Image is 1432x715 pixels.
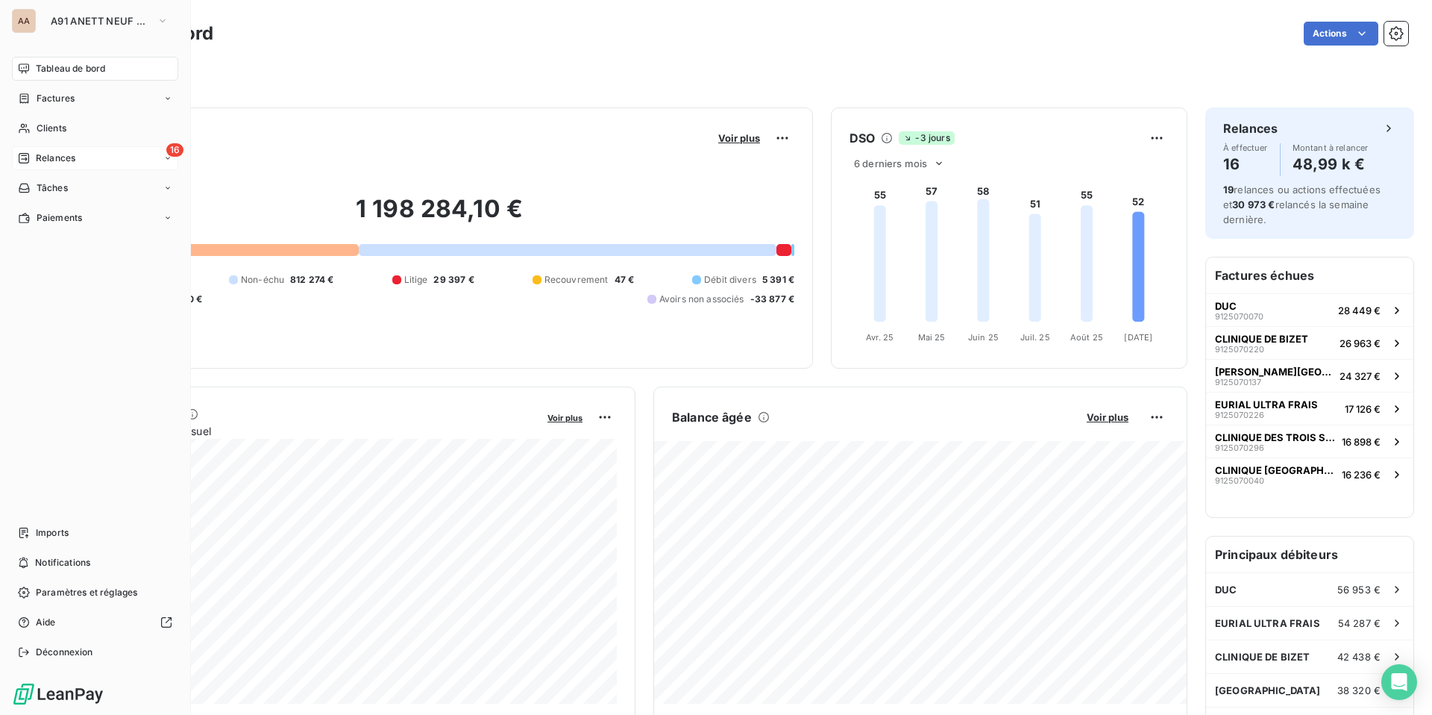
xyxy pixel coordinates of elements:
[850,129,875,147] h6: DSO
[36,616,56,629] span: Aide
[37,211,82,225] span: Paiements
[1215,617,1320,629] span: EURIAL ULTRA FRAIS
[1215,333,1308,345] span: CLINIQUE DE BIZET
[37,181,68,195] span: Tâches
[1206,392,1413,425] button: EURIAL ULTRA FRAIS912507022617 126 €
[1070,332,1103,343] tspan: Août 25
[1082,410,1133,424] button: Voir plus
[1337,584,1381,596] span: 56 953 €
[1342,436,1381,448] span: 16 898 €
[1087,411,1128,423] span: Voir plus
[1215,476,1264,485] span: 9125070040
[1338,617,1381,629] span: 54 287 €
[1223,184,1234,196] span: 19
[84,423,537,439] span: Chiffre d'affaires mensuel
[35,556,90,569] span: Notifications
[166,143,183,157] span: 16
[1232,199,1275,210] span: 30 973 €
[1215,300,1237,312] span: DUC
[1206,293,1413,326] button: DUC912507007028 449 €
[37,122,66,135] span: Clients
[718,132,760,144] span: Voir plus
[968,332,999,343] tspan: Juin 25
[36,62,105,75] span: Tableau de bord
[1215,431,1336,443] span: CLINIQUE DES TROIS SOLEILS
[1215,684,1321,696] span: [GEOGRAPHIC_DATA]
[290,273,333,287] span: 812 274 €
[1206,326,1413,359] button: CLINIQUE DE BIZET912507022026 963 €
[1337,684,1381,696] span: 38 320 €
[1215,651,1310,663] span: CLINIQUE DE BIZET
[672,408,752,426] h6: Balance âgée
[1206,425,1413,458] button: CLINIQUE DES TROIS SOLEILS912507029616 898 €
[1345,403,1381,415] span: 17 126 €
[12,682,104,706] img: Logo LeanPay
[1124,332,1152,343] tspan: [DATE]
[1223,143,1268,152] span: À effectuer
[615,273,635,287] span: 47 €
[1215,464,1336,476] span: CLINIQUE [GEOGRAPHIC_DATA]
[84,194,794,239] h2: 1 198 284,10 €
[1337,651,1381,663] span: 42 438 €
[36,646,93,659] span: Déconnexion
[51,15,151,27] span: A91 ANETT NEUF CHAMPAGNE
[1293,143,1369,152] span: Montant à relancer
[543,410,587,424] button: Voir plus
[12,611,178,634] a: Aide
[918,332,946,343] tspan: Mai 25
[1223,152,1268,176] h4: 16
[1340,370,1381,382] span: 24 327 €
[36,526,69,540] span: Imports
[37,92,75,105] span: Factures
[1215,378,1261,387] span: 9125070137
[1340,337,1381,349] span: 26 963 €
[854,157,927,169] span: 6 derniers mois
[1338,305,1381,316] span: 28 449 €
[1223,184,1381,225] span: relances ou actions effectuées et relancés la semaine dernière.
[1206,458,1413,490] button: CLINIQUE [GEOGRAPHIC_DATA]912507004016 236 €
[1206,257,1413,293] h6: Factures échues
[1206,359,1413,392] button: [PERSON_NAME][GEOGRAPHIC_DATA]912507013724 327 €
[1215,410,1264,419] span: 9125070226
[659,293,744,306] span: Avoirs non associés
[12,9,36,33] div: AA
[544,273,609,287] span: Recouvrement
[866,332,894,343] tspan: Avr. 25
[762,273,794,287] span: 5 391 €
[704,273,756,287] span: Débit divers
[433,273,474,287] span: 29 397 €
[1215,584,1237,596] span: DUC
[1381,664,1417,700] div: Open Intercom Messenger
[1215,399,1318,410] span: EURIAL ULTRA FRAIS
[404,273,428,287] span: Litige
[1293,152,1369,176] h4: 48,99 k €
[547,413,582,423] span: Voir plus
[1304,22,1378,46] button: Actions
[750,293,794,306] span: -33 877 €
[899,131,954,145] span: -3 jours
[1206,537,1413,572] h6: Principaux débiteurs
[1215,443,1264,452] span: 9125070296
[241,273,284,287] span: Non-échu
[1020,332,1050,343] tspan: Juil. 25
[1342,469,1381,481] span: 16 236 €
[36,586,137,599] span: Paramètres et réglages
[1215,312,1263,321] span: 9125070070
[1223,119,1278,137] h6: Relances
[36,152,75,165] span: Relances
[1215,366,1334,378] span: [PERSON_NAME][GEOGRAPHIC_DATA]
[1215,345,1264,354] span: 9125070220
[714,131,764,145] button: Voir plus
